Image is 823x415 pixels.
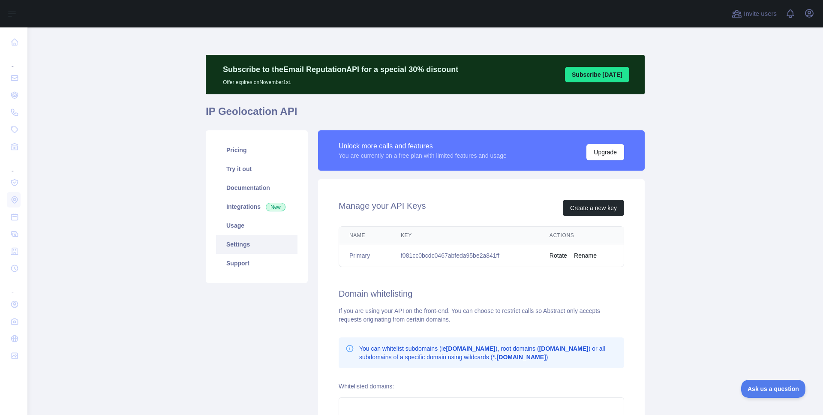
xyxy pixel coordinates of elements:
div: ... [7,156,21,173]
p: You can whitelist subdomains (ie ), root domains ( ) or all subdomains of a specific domain using... [359,344,617,361]
button: Rotate [550,251,567,260]
a: Try it out [216,159,297,178]
span: New [266,203,285,211]
iframe: Toggle Customer Support [741,380,806,398]
a: Settings [216,235,297,254]
h2: Domain whitelisting [339,288,624,300]
th: Key [390,227,539,244]
b: *.[DOMAIN_NAME] [493,354,546,361]
div: Unlock more calls and features [339,141,507,151]
td: f081cc0bcdc0467abfeda95be2a841ff [390,244,539,267]
p: Subscribe to the Email Reputation API for a special 30 % discount [223,63,458,75]
button: Subscribe [DATE] [565,67,629,82]
h2: Manage your API Keys [339,200,426,216]
th: Actions [539,227,624,244]
label: Whitelisted domains: [339,383,394,390]
div: ... [7,51,21,69]
button: Rename [574,251,597,260]
button: Upgrade [586,144,624,160]
p: Offer expires on November 1st. [223,75,458,86]
a: Support [216,254,297,273]
td: Primary [339,244,390,267]
b: [DOMAIN_NAME] [446,345,496,352]
button: Create a new key [563,200,624,216]
h1: IP Geolocation API [206,105,645,125]
b: [DOMAIN_NAME] [539,345,589,352]
a: Pricing [216,141,297,159]
a: Documentation [216,178,297,197]
button: Invite users [730,7,778,21]
div: If you are using your API on the front-end. You can choose to restrict calls so Abstract only acc... [339,307,624,324]
th: Name [339,227,390,244]
a: Usage [216,216,297,235]
a: Integrations New [216,197,297,216]
div: You are currently on a free plan with limited features and usage [339,151,507,160]
div: ... [7,278,21,295]
span: Invite users [744,9,777,19]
